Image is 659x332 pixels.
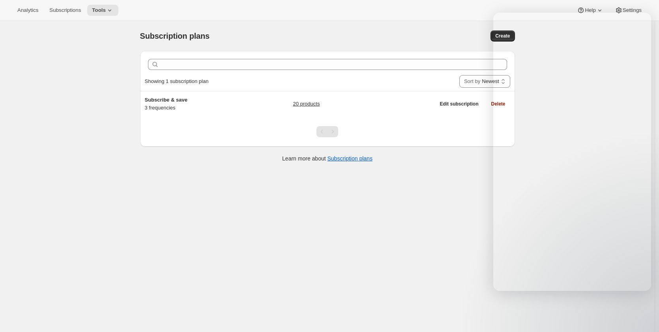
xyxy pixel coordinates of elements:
span: Subscriptions [49,7,81,13]
span: Subscribe & save [145,97,187,103]
iframe: Intercom live chat [632,297,651,316]
button: Tools [87,5,118,16]
iframe: Intercom live chat [493,13,651,291]
span: Analytics [17,7,38,13]
button: Delete [486,98,510,109]
nav: Pagination [316,126,338,137]
span: Delete [491,101,505,107]
button: Create [491,30,515,41]
span: Showing 1 subscription plan [145,78,209,84]
button: Edit subscription [435,98,483,109]
span: Help [585,7,595,13]
button: Help [572,5,608,16]
a: 20 products [293,100,320,108]
button: Subscriptions [45,5,86,16]
span: Subscription plans [140,32,210,40]
span: Tools [92,7,106,13]
p: Learn more about [282,155,373,162]
button: Settings [610,5,646,16]
button: Analytics [13,5,43,16]
a: Subscription plans [328,155,373,162]
span: Settings [623,7,642,13]
span: Edit subscription [440,101,478,107]
div: 3 frequencies [145,96,243,112]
